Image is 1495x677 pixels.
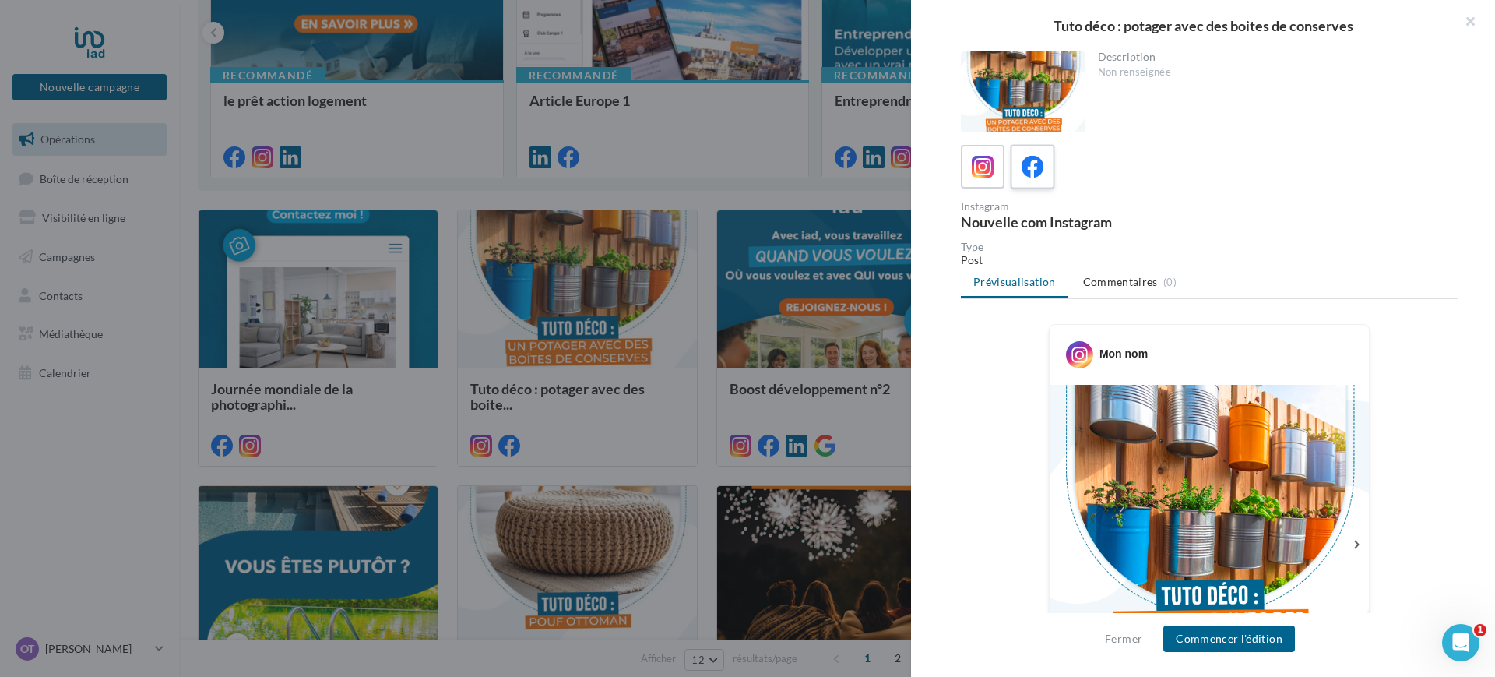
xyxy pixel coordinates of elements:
[961,242,1458,252] div: Type
[1099,346,1148,361] div: Mon nom
[1098,51,1446,62] div: Description
[1442,624,1479,661] iframe: Intercom live chat
[1098,65,1446,79] div: Non renseignée
[961,215,1203,229] div: Nouvelle com Instagram
[1083,274,1158,290] span: Commentaires
[961,201,1203,212] div: Instagram
[961,252,1458,268] div: Post
[1474,624,1486,636] span: 1
[1163,626,1295,652] button: Commencer l'édition
[1099,629,1149,648] button: Fermer
[1163,276,1177,288] span: (0)
[936,19,1470,33] div: Tuto déco : potager avec des boites de conserves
